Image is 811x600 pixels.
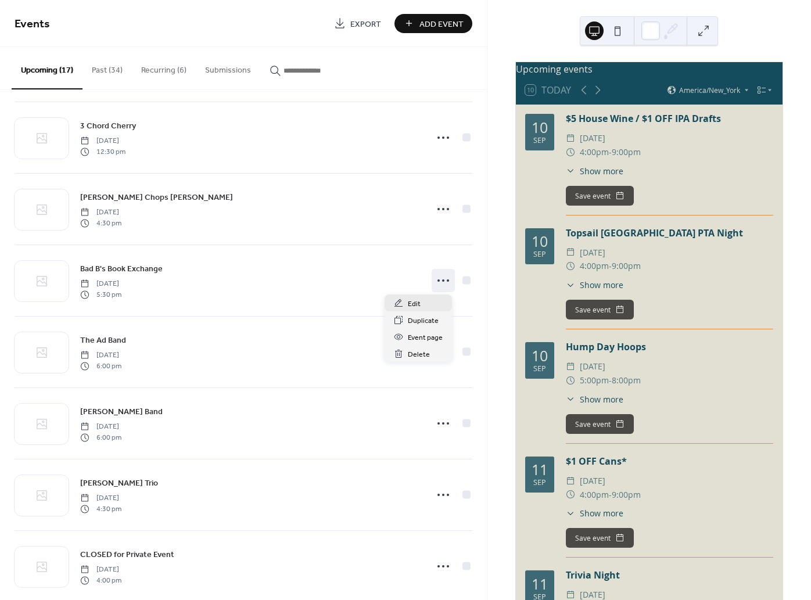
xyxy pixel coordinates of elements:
div: ​ [566,279,575,291]
button: Upcoming (17) [12,47,82,89]
button: Save event [566,300,634,319]
button: Save event [566,186,634,206]
a: Bad B's Book Exchange [80,262,163,275]
a: The Ad Band [80,333,126,347]
span: [DATE] [580,246,605,260]
span: [DATE] [580,131,605,145]
span: - [609,488,612,502]
div: Topsail [GEOGRAPHIC_DATA] PTA Night [566,226,773,240]
span: America/New_York [679,87,740,94]
span: 6:00 pm [80,361,121,371]
button: Save event [566,528,634,548]
span: The Ad Band [80,335,126,347]
span: 6:00 pm [80,432,121,443]
span: Duplicate [408,315,439,327]
span: 5:00pm [580,373,609,387]
span: [DATE] [80,136,125,146]
span: Show more [580,279,623,291]
span: Show more [580,507,623,519]
span: 4:00pm [580,259,609,273]
div: ​ [566,145,575,159]
a: [PERSON_NAME] Trio [80,476,158,490]
div: ​ [566,373,575,387]
span: 3 Chord Cherry [80,120,136,132]
span: [DATE] [580,474,605,488]
a: [PERSON_NAME] Chops [PERSON_NAME] [80,191,233,204]
div: $5 House Wine / $1 OFF IPA Drafts [566,112,773,125]
button: Recurring (6) [132,47,196,88]
div: ​ [566,246,575,260]
span: Event page [408,332,443,344]
span: Show more [580,165,623,177]
span: CLOSED for Private Event [80,549,174,561]
span: Show more [580,393,623,405]
button: ​Show more [566,165,623,177]
div: Sep [533,365,546,373]
span: [PERSON_NAME] Chops [PERSON_NAME] [80,192,233,204]
span: [DATE] [80,565,121,575]
span: [DATE] [580,360,605,373]
div: Trivia Night [566,568,773,582]
span: 4:30 pm [80,504,121,514]
div: Sep [533,479,546,487]
button: Add Event [394,14,472,33]
span: - [609,373,612,387]
div: ​ [566,360,575,373]
span: 4:30 pm [80,218,121,228]
button: ​Show more [566,279,623,291]
div: 11 [532,577,548,591]
span: Bad B's Book Exchange [80,263,163,275]
span: Events [15,13,50,35]
div: $1 OFF Cans* [566,454,773,468]
div: ​ [566,474,575,488]
div: Hump Day Hoops [566,340,773,354]
a: Export [325,14,390,33]
span: [DATE] [80,493,121,504]
div: 11 [532,462,548,477]
span: - [609,145,612,159]
button: ​Show more [566,507,623,519]
span: 5:30 pm [80,289,121,300]
span: 12:30 pm [80,146,125,157]
span: 4:00 pm [80,575,121,585]
div: 10 [532,348,548,363]
div: 10 [532,120,548,135]
span: 9:00pm [612,145,641,159]
span: [DATE] [80,422,121,432]
span: Delete [408,348,430,361]
div: ​ [566,131,575,145]
button: Submissions [196,47,260,88]
a: CLOSED for Private Event [80,548,174,561]
button: ​Show more [566,393,623,405]
span: [DATE] [80,350,121,361]
div: ​ [566,507,575,519]
button: Save event [566,414,634,434]
a: [PERSON_NAME] Band [80,405,163,418]
div: 10 [532,234,548,249]
span: [PERSON_NAME] Trio [80,477,158,490]
span: [DATE] [80,279,121,289]
span: 4:00pm [580,145,609,159]
span: 8:00pm [612,373,641,387]
span: [DATE] [80,207,121,218]
div: Upcoming events [516,62,783,76]
span: 4:00pm [580,488,609,502]
a: 3 Chord Cherry [80,119,136,132]
button: Past (34) [82,47,132,88]
div: ​ [566,393,575,405]
div: ​ [566,259,575,273]
span: 9:00pm [612,259,641,273]
span: 9:00pm [612,488,641,502]
div: Sep [533,251,546,258]
span: - [609,259,612,273]
div: Sep [533,137,546,145]
div: ​ [566,165,575,177]
div: ​ [566,488,575,502]
span: Edit [408,298,421,310]
span: [PERSON_NAME] Band [80,406,163,418]
span: Export [350,18,381,30]
span: Add Event [419,18,464,30]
